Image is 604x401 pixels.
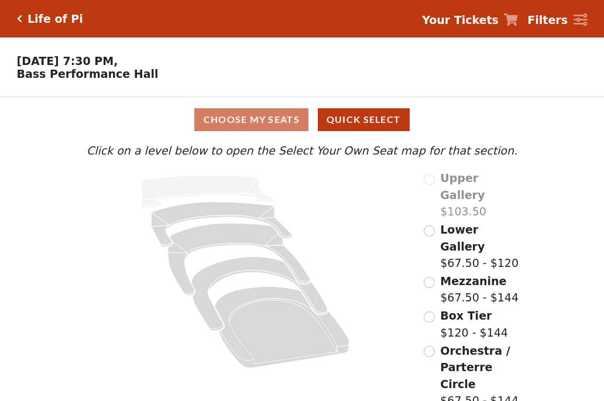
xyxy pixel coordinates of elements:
path: Upper Gallery - Seats Available: 0 [141,176,274,208]
a: Filters [527,12,587,29]
span: Upper Gallery [440,172,485,201]
strong: Your Tickets [422,13,499,26]
span: Lower Gallery [440,223,485,253]
span: Box Tier [440,309,492,322]
path: Lower Gallery - Seats Available: 129 [152,202,293,246]
span: Mezzanine [440,275,506,287]
button: Quick Select [318,108,410,131]
label: $67.50 - $120 [440,221,520,272]
strong: Filters [527,13,568,26]
h5: Life of Pi [28,12,83,26]
span: Orchestra / Parterre Circle [440,344,510,390]
a: Your Tickets [422,12,518,29]
label: $120 - $144 [440,307,508,341]
label: $103.50 [440,170,520,220]
p: Click on a level below to open the Select Your Own Seat map for that section. [84,142,520,159]
a: Click here to go back to filters [17,15,22,23]
label: $67.50 - $144 [440,273,519,306]
path: Orchestra / Parterre Circle - Seats Available: 44 [215,287,350,368]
